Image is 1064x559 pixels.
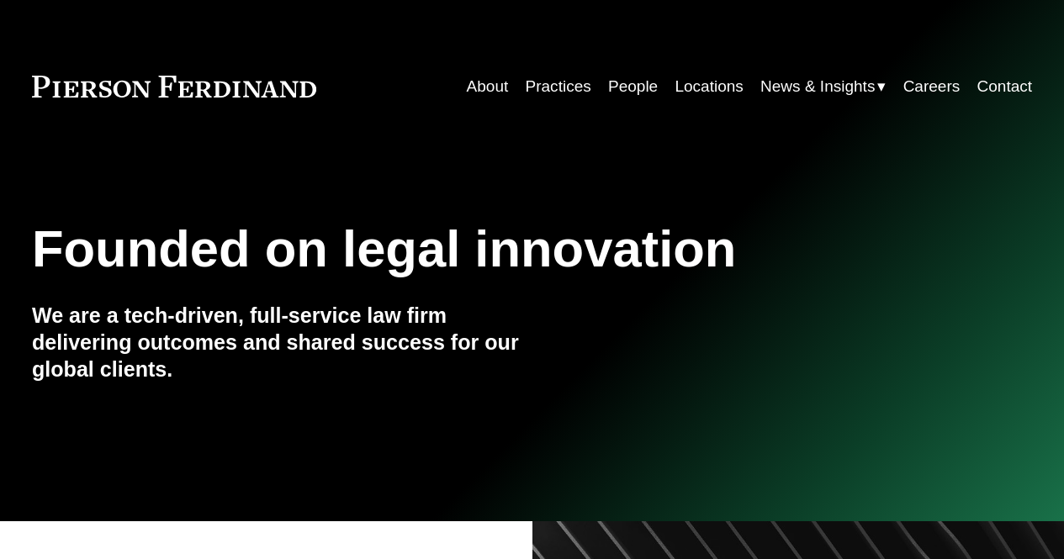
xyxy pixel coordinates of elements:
a: folder dropdown [760,71,886,103]
a: Contact [977,71,1033,103]
a: Practices [526,71,591,103]
a: People [608,71,658,103]
span: News & Insights [760,72,875,101]
a: Careers [903,71,961,103]
a: About [467,71,509,103]
h4: We are a tech-driven, full-service law firm delivering outcomes and shared success for our global... [32,303,532,383]
a: Locations [675,71,743,103]
h1: Founded on legal innovation [32,219,865,278]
